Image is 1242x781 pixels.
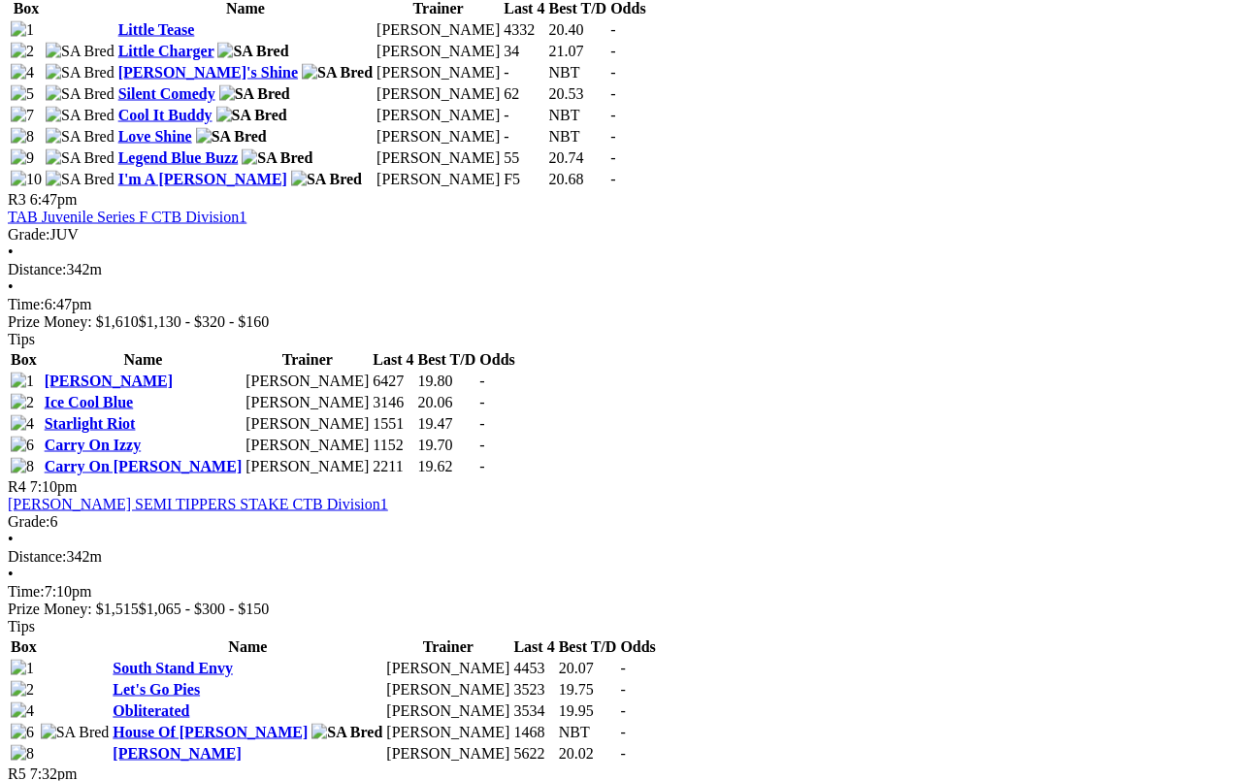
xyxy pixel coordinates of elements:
img: 7 [11,107,34,124]
td: [PERSON_NAME] [385,680,510,700]
a: [PERSON_NAME] [45,373,173,389]
td: 20.06 [417,393,477,412]
div: 342m [8,548,1234,566]
span: Box [11,351,37,368]
a: TAB Juvenile Series F CTB Division1 [8,209,246,225]
td: 19.80 [417,372,477,391]
span: - [610,85,615,102]
td: 20.53 [547,84,607,104]
span: • [8,278,14,295]
a: I'm A [PERSON_NAME] [118,171,287,187]
td: 1152 [372,436,414,455]
img: SA Bred [291,171,362,188]
a: Carry On Izzy [45,437,142,453]
span: - [610,21,615,38]
span: • [8,244,14,260]
div: Prize Money: $1,610 [8,313,1234,331]
img: 5 [11,85,34,103]
th: Trainer [245,350,370,370]
img: 4 [11,64,34,81]
span: - [610,107,615,123]
span: Box [11,638,37,655]
img: SA Bred [242,149,312,167]
span: 7:10pm [30,478,78,495]
td: 1468 [512,723,555,742]
img: SA Bred [216,107,287,124]
span: Grade: [8,226,50,243]
span: - [479,394,484,410]
span: Time: [8,583,45,600]
td: 4453 [512,659,555,678]
td: 20.02 [558,744,618,764]
td: [PERSON_NAME] [376,20,501,40]
img: SA Bred [46,64,114,81]
span: Grade: [8,513,50,530]
th: Best T/D [417,350,477,370]
span: Distance: [8,548,66,565]
span: 6:47pm [30,191,78,208]
th: Trainer [385,637,510,657]
th: Name [44,350,244,370]
span: • [8,531,14,547]
span: Time: [8,296,45,312]
a: [PERSON_NAME] [113,745,241,762]
td: - [503,106,545,125]
div: JUV [8,226,1234,244]
td: 19.70 [417,436,477,455]
img: 8 [11,745,34,763]
img: SA Bred [217,43,288,60]
td: [PERSON_NAME] [245,372,370,391]
img: 9 [11,149,34,167]
td: [PERSON_NAME] [385,701,510,721]
a: Little Charger [118,43,214,59]
a: Let's Go Pies [113,681,200,698]
a: Starlight Riot [45,415,136,432]
td: - [503,127,545,146]
img: 2 [11,681,34,699]
td: 20.40 [547,20,607,40]
img: 6 [11,437,34,454]
td: 21.07 [547,42,607,61]
img: 8 [11,458,34,475]
a: Carry On [PERSON_NAME] [45,458,243,474]
img: 1 [11,660,34,677]
span: $1,130 - $320 - $160 [139,313,270,330]
div: 6 [8,513,1234,531]
span: R3 [8,191,26,208]
td: [PERSON_NAME] [376,63,501,82]
span: Tips [8,618,35,635]
div: 6:47pm [8,296,1234,313]
img: 1 [11,373,34,390]
img: 1 [11,21,34,39]
a: Obliterated [113,702,189,719]
td: [PERSON_NAME] [376,148,501,168]
img: SA Bred [46,43,114,60]
span: - [479,373,484,389]
td: [PERSON_NAME] [245,457,370,476]
span: - [479,458,484,474]
a: Ice Cool Blue [45,394,134,410]
td: [PERSON_NAME] [245,436,370,455]
div: 342m [8,261,1234,278]
td: [PERSON_NAME] [376,42,501,61]
span: - [620,660,625,676]
td: 3534 [512,701,555,721]
a: Little Tease [118,21,195,38]
td: NBT [547,63,607,82]
span: - [610,171,615,187]
img: SA Bred [46,149,114,167]
div: 7:10pm [8,583,1234,601]
td: 19.62 [417,457,477,476]
th: Name [112,637,383,657]
img: SA Bred [41,724,110,741]
th: Last 4 [372,350,414,370]
td: 20.68 [547,170,607,189]
span: - [620,745,625,762]
td: 6427 [372,372,414,391]
td: NBT [558,723,618,742]
span: - [620,724,625,740]
span: - [610,43,615,59]
td: 20.07 [558,659,618,678]
td: [PERSON_NAME] [245,414,370,434]
td: 55 [503,148,545,168]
